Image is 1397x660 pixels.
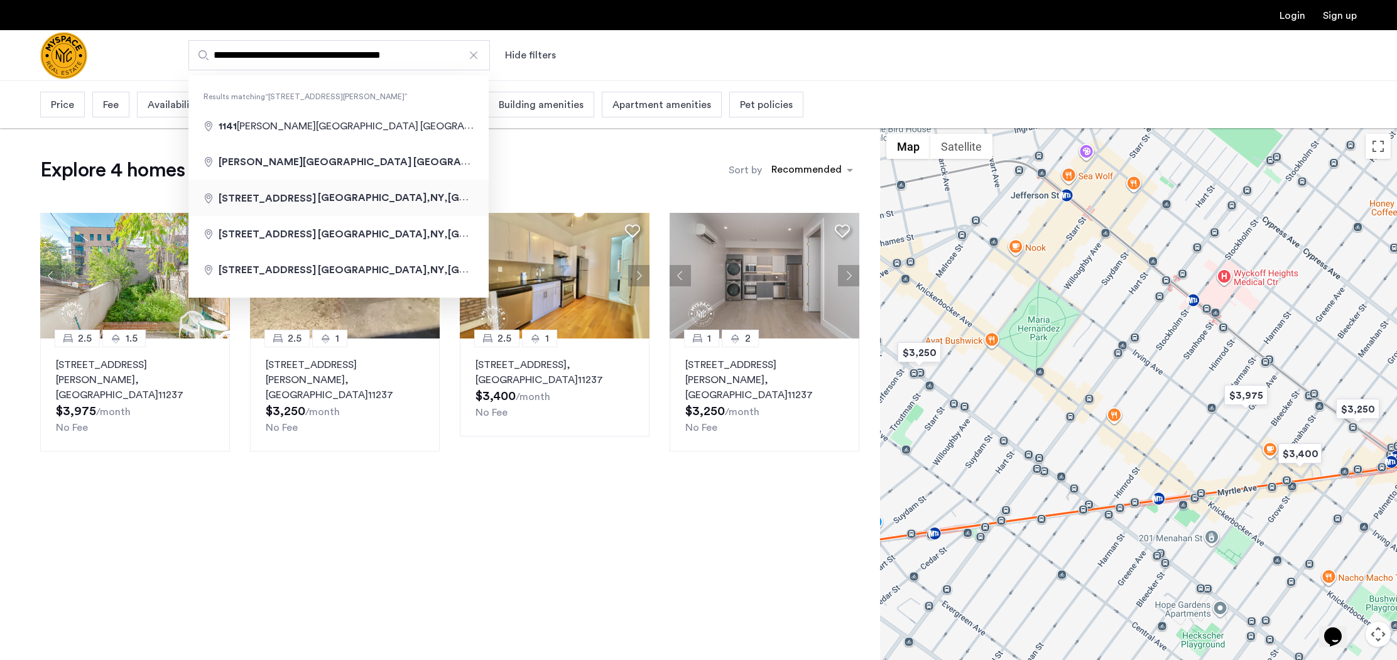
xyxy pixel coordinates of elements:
[1280,11,1305,21] a: Login
[265,93,408,100] q: [STREET_ADDRESS][PERSON_NAME]
[1323,11,1357,21] a: Registration
[725,407,759,417] sub: /month
[219,121,237,131] span: 1141
[1366,134,1391,159] button: Toggle fullscreen view
[413,156,522,167] span: [GEOGRAPHIC_DATA]
[670,338,859,452] a: 12[STREET_ADDRESS][PERSON_NAME], [GEOGRAPHIC_DATA]11237No Fee
[448,264,557,275] span: [GEOGRAPHIC_DATA]
[707,331,711,346] span: 1
[250,338,440,452] a: 2.51[STREET_ADDRESS][PERSON_NAME], [GEOGRAPHIC_DATA]11237No Fee
[40,338,230,452] a: 2.51.5[STREET_ADDRESS][PERSON_NAME], [GEOGRAPHIC_DATA]11237No Fee
[460,338,650,436] a: 2.51[STREET_ADDRESS], [GEOGRAPHIC_DATA]11237No Fee
[103,97,119,112] span: Fee
[40,32,87,79] img: logo
[729,163,762,178] label: Sort by
[685,405,725,418] span: $3,250
[219,121,420,131] span: [PERSON_NAME][GEOGRAPHIC_DATA]
[318,229,557,239] span: , ,
[497,331,511,346] span: 2.5
[78,331,92,346] span: 2.5
[318,192,557,203] span: , ,
[769,162,842,180] div: Recommended
[420,121,740,131] span: [GEOGRAPHIC_DATA], [GEOGRAPHIC_DATA], [GEOGRAPHIC_DATA]
[413,156,652,167] span: , ,
[1273,440,1327,468] div: $3,400
[476,357,634,387] p: [STREET_ADDRESS] 11237
[56,405,96,418] span: $3,975
[1366,622,1391,647] button: Map camera controls
[188,40,490,70] input: Apartment Search
[1319,610,1359,647] iframe: chat widget
[430,265,444,275] span: NY
[612,97,711,112] span: Apartment amenities
[305,407,340,417] sub: /month
[893,338,946,367] div: $3,250
[838,265,859,286] button: Next apartment
[40,158,328,183] h1: Explore 4 homes and apartments
[148,97,198,112] span: Availability
[266,405,305,418] span: $3,250
[318,193,427,203] span: [GEOGRAPHIC_DATA]
[219,193,316,203] span: [STREET_ADDRESS]
[886,134,930,159] button: Show street map
[430,193,444,203] span: NY
[266,357,424,403] p: [STREET_ADDRESS][PERSON_NAME] 11237
[56,423,88,433] span: No Fee
[765,159,859,181] ng-select: sort-apartment
[288,331,302,346] span: 2.5
[430,229,444,239] span: NY
[219,157,411,167] span: [PERSON_NAME][GEOGRAPHIC_DATA]
[930,134,992,159] button: Show satellite imagery
[51,97,74,112] span: Price
[1331,395,1384,423] div: $3,250
[56,357,214,403] p: [STREET_ADDRESS][PERSON_NAME] 11237
[505,48,556,63] button: Show or hide filters
[335,331,339,346] span: 1
[516,392,550,402] sub: /month
[476,408,508,418] span: No Fee
[670,265,691,286] button: Previous apartment
[318,265,427,275] span: [GEOGRAPHIC_DATA]
[126,331,138,346] span: 1.5
[318,229,427,239] span: [GEOGRAPHIC_DATA]
[40,32,87,79] a: Cazamio Logo
[476,390,516,403] span: $3,400
[219,229,316,239] span: [STREET_ADDRESS]
[219,265,316,275] span: [STREET_ADDRESS]
[448,192,557,203] span: [GEOGRAPHIC_DATA]
[545,331,549,346] span: 1
[96,407,131,417] sub: /month
[740,97,793,112] span: Pet policies
[318,264,557,275] span: , ,
[1219,381,1273,409] div: $3,975
[40,265,62,286] button: Previous apartment
[266,423,298,433] span: No Fee
[685,357,844,403] p: [STREET_ADDRESS][PERSON_NAME] 11237
[448,229,557,239] span: [GEOGRAPHIC_DATA]
[499,97,584,112] span: Building amenities
[188,90,489,103] span: Results matching
[628,265,650,286] button: Next apartment
[670,213,860,338] img: 1997_638300498965659405.png
[460,213,650,338] img: 1995_638586633958068829.jpeg
[745,331,751,346] span: 2
[685,423,717,433] span: No Fee
[40,213,231,338] img: 2008_638553775115605265.jpeg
